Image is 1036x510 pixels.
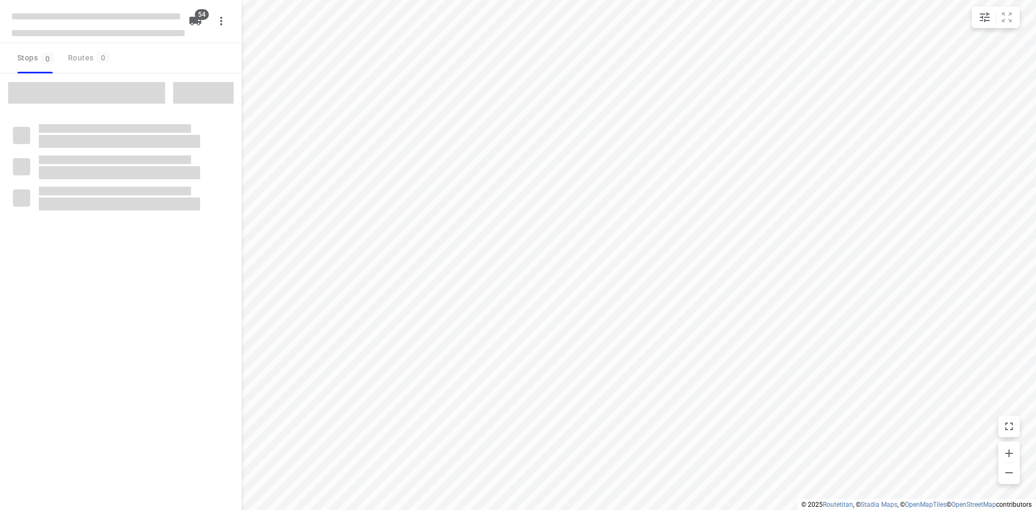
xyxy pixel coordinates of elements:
a: Stadia Maps [861,501,897,508]
button: Map settings [974,6,996,28]
a: OpenStreetMap [951,501,996,508]
div: small contained button group [972,6,1020,28]
li: © 2025 , © , © © contributors [801,501,1032,508]
a: Routetitan [823,501,853,508]
a: OpenMapTiles [905,501,946,508]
